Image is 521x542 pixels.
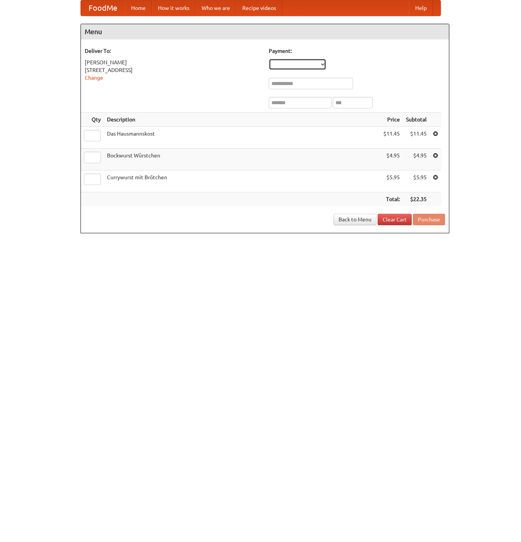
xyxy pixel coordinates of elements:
[85,59,261,66] div: [PERSON_NAME]
[413,214,445,225] button: Purchase
[403,149,430,170] td: $4.95
[81,24,449,39] h4: Menu
[85,47,261,55] h5: Deliver To:
[104,113,380,127] th: Description
[380,170,403,192] td: $5.95
[152,0,196,16] a: How it works
[378,214,412,225] a: Clear Cart
[81,0,125,16] a: FoodMe
[81,113,104,127] th: Qty
[380,113,403,127] th: Price
[125,0,152,16] a: Home
[403,192,430,206] th: $22.35
[334,214,376,225] a: Back to Menu
[403,113,430,127] th: Subtotal
[85,66,261,74] div: [STREET_ADDRESS]
[380,127,403,149] td: $11.45
[104,170,380,192] td: Currywurst mit Brötchen
[403,170,430,192] td: $5.95
[236,0,282,16] a: Recipe videos
[269,47,445,55] h5: Payment:
[380,192,403,206] th: Total:
[380,149,403,170] td: $4.95
[196,0,236,16] a: Who we are
[409,0,433,16] a: Help
[85,75,103,81] a: Change
[104,149,380,170] td: Bockwurst Würstchen
[403,127,430,149] td: $11.45
[104,127,380,149] td: Das Hausmannskost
